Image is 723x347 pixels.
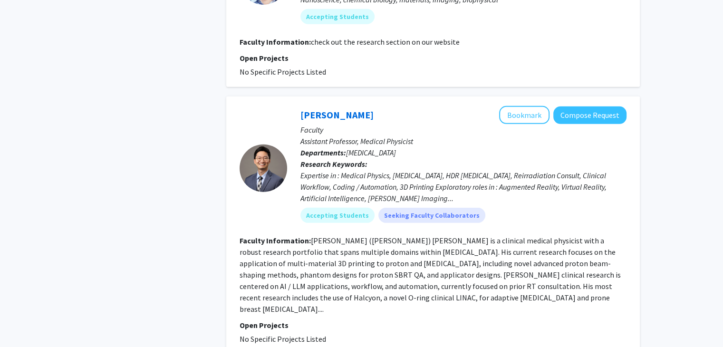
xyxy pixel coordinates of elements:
b: Faculty Information: [240,37,311,47]
span: No Specific Projects Listed [240,334,326,344]
b: Faculty Information: [240,236,311,245]
a: [PERSON_NAME] [300,109,374,121]
iframe: Chat [7,304,40,340]
span: [MEDICAL_DATA] [346,148,396,157]
p: Assistant Professor, Medical Physicist [300,135,627,147]
p: Open Projects [240,52,627,64]
b: Departments: [300,148,346,157]
fg-read-more: check out the research section on our website [311,37,460,47]
p: Open Projects [240,319,627,331]
mat-chip: Accepting Students [300,9,375,24]
button: Compose Request to Suk Yoon [553,106,627,124]
div: Expertise in : Medical Physics, [MEDICAL_DATA], HDR [MEDICAL_DATA], Reirradiation Consult, Clinic... [300,170,627,204]
mat-chip: Accepting Students [300,208,375,223]
p: Faculty [300,124,627,135]
span: No Specific Projects Listed [240,67,326,77]
b: Research Keywords: [300,159,367,169]
button: Add Suk Yoon to Bookmarks [499,106,549,124]
fg-read-more: [PERSON_NAME] ([PERSON_NAME]) [PERSON_NAME] is a clinical medical physicist with a robust researc... [240,236,621,314]
mat-chip: Seeking Faculty Collaborators [378,208,485,223]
